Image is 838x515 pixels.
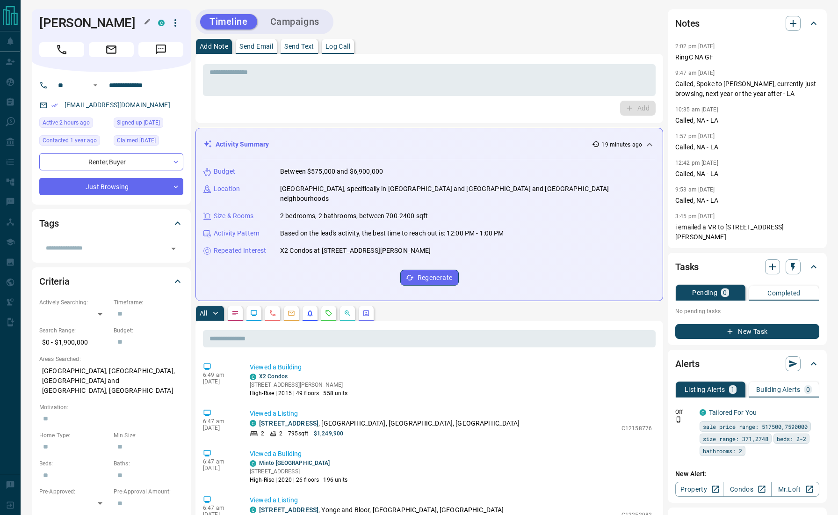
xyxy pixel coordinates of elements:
span: Active 2 hours ago [43,118,90,127]
div: Activity Summary19 minutes ago [203,136,655,153]
a: Property [675,482,723,497]
p: Budget [214,167,235,177]
a: Mr.Loft [771,482,819,497]
p: [STREET_ADDRESS][PERSON_NAME] [250,381,348,389]
span: size range: 371,2748 [703,434,768,443]
p: Send Email [239,43,273,50]
p: Called, Spoke to [PERSON_NAME], currently just browsing, next year or the year after - LA [675,79,819,99]
p: Home Type: [39,431,109,440]
div: Thu Jun 11 2020 [114,118,183,131]
p: Called, NA - LA [675,169,819,179]
p: Viewed a Listing [250,495,652,505]
span: bathrooms: 2 [703,446,742,456]
p: 9:53 am [DATE] [675,186,715,193]
button: New Task [675,324,819,339]
p: Pre-Approved: [39,487,109,496]
p: Timeframe: [114,298,183,307]
div: Just Browsing [39,178,183,195]
p: Off [675,408,694,416]
p: Send Text [284,43,314,50]
p: [DATE] [203,378,236,385]
a: [STREET_ADDRESS] [259,419,318,427]
p: 12:42 pm [DATE] [675,160,718,166]
p: 10:35 am [DATE] [675,106,718,113]
p: i emailed a VR to [STREET_ADDRESS][PERSON_NAME] [675,222,819,242]
p: $0 - $1,900,000 [39,335,109,350]
div: Alerts [675,353,819,375]
p: Activity Pattern [214,228,260,238]
p: Building Alerts [756,386,801,393]
div: condos.ca [250,460,256,467]
p: Search Range: [39,326,109,335]
a: [STREET_ADDRESS] [259,506,318,514]
p: 6:47 am [203,458,236,465]
p: Actively Searching: [39,298,109,307]
p: Motivation: [39,403,183,412]
p: Viewed a Building [250,449,652,459]
button: Open [90,80,101,91]
div: Mon Oct 02 2023 [39,135,109,148]
a: Condos [723,482,771,497]
div: Tasks [675,256,819,278]
div: Thu Sep 21 2023 [114,135,183,148]
p: 6:47 am [203,505,236,511]
svg: Lead Browsing Activity [250,309,258,317]
p: [DATE] [203,465,236,471]
h1: [PERSON_NAME] [39,15,144,30]
p: 2 [261,429,264,438]
p: $1,249,900 [314,429,343,438]
button: Timeline [200,14,257,29]
div: Renter , Buyer [39,153,183,170]
p: 795 sqft [288,429,308,438]
p: 2:02 pm [DATE] [675,43,715,50]
p: 1:57 pm [DATE] [675,133,715,140]
span: Contacted 1 year ago [43,136,97,145]
span: sale price range: 517500,7590000 [703,422,808,431]
svg: Listing Alerts [306,309,314,317]
p: Completed [767,290,801,296]
p: [DATE] [203,425,236,431]
p: 2 [279,429,282,438]
p: New Alert: [675,469,819,479]
button: Campaigns [261,14,329,29]
p: Add Note [200,43,228,50]
p: Listing Alerts [685,386,725,393]
button: Regenerate [400,270,459,286]
p: Viewed a Building [250,362,652,372]
p: Based on the lead's activity, the best time to reach out is: 12:00 PM - 1:00 PM [280,228,504,238]
span: Claimed [DATE] [117,136,156,145]
p: Beds: [39,459,109,468]
p: 19 minutes ago [601,140,642,149]
h2: Tasks [675,259,699,274]
a: X2 Condos [259,373,288,380]
p: 2 bedrooms, 2 bathrooms, between 700-2400 sqft [280,211,428,221]
div: condos.ca [250,507,256,513]
p: Called, NA - LA [675,142,819,152]
svg: Email Verified [51,102,58,109]
p: 6:49 am [203,372,236,378]
div: Criteria [39,270,183,293]
p: 1 [731,386,735,393]
p: Activity Summary [216,140,269,149]
p: Pre-Approval Amount: [114,487,183,496]
p: X2 Condos at [STREET_ADDRESS][PERSON_NAME] [280,246,431,256]
p: [STREET_ADDRESS] [250,467,348,476]
p: 9:47 am [DATE] [675,70,715,76]
p: 0 [723,289,727,296]
a: [EMAIL_ADDRESS][DOMAIN_NAME] [65,101,170,109]
svg: Push Notification Only [675,416,682,423]
h2: Notes [675,16,700,31]
button: Open [167,242,180,255]
p: High-Rise | 2015 | 49 floors | 558 units [250,389,348,397]
p: Repeated Interest [214,246,266,256]
p: C12158776 [621,424,652,433]
p: , Yonge and Bloor, [GEOGRAPHIC_DATA], [GEOGRAPHIC_DATA] [259,505,504,515]
svg: Emails [288,309,295,317]
div: condos.ca [250,420,256,427]
div: condos.ca [700,409,706,416]
p: Pending [692,289,717,296]
div: Wed Aug 13 2025 [39,118,109,131]
svg: Calls [269,309,276,317]
h2: Criteria [39,274,70,289]
div: condos.ca [250,374,256,380]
